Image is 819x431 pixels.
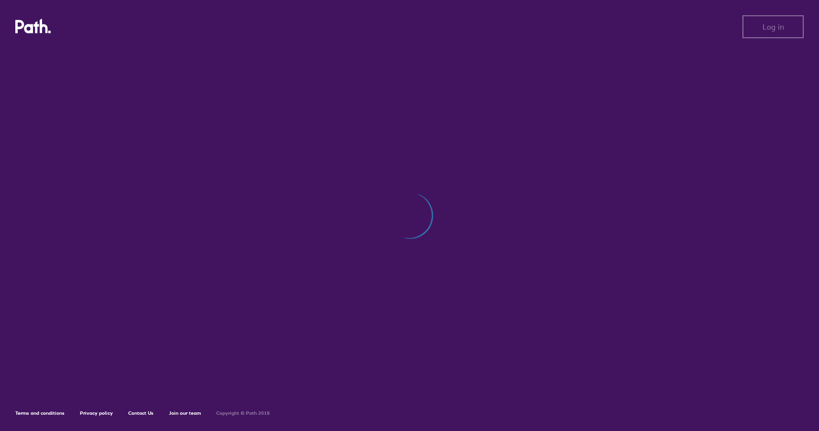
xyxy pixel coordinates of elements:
[763,22,784,31] span: Log in
[169,410,201,416] a: Join our team
[216,410,270,416] h6: Copyright © Path 2018
[742,15,804,38] button: Log in
[15,410,65,416] a: Terms and conditions
[128,410,154,416] a: Contact Us
[80,410,113,416] a: Privacy policy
